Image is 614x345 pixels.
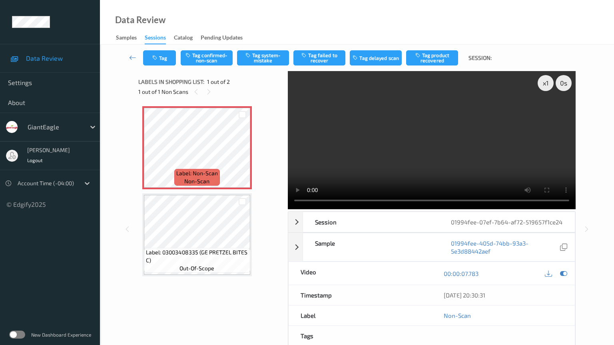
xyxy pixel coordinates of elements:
div: Video [289,262,432,285]
div: [DATE] 20:30:31 [444,291,563,299]
button: Tag [143,50,176,65]
button: Tag confirmed-non-scan [181,50,233,65]
a: 01994fee-405d-74bb-93a3-5e3d88442aef [451,239,558,255]
button: Tag delayed scan [350,50,402,65]
button: Tag system-mistake [237,50,289,65]
button: Tag product recovered [406,50,458,65]
div: Samples [116,34,137,44]
span: Label: Non-Scan [176,169,218,177]
div: Session [303,212,439,232]
span: Label: 03003408335 (GE PRETZEL BITES C) [146,248,248,264]
a: Catalog [174,32,201,44]
div: 0 s [556,75,572,91]
div: Catalog [174,34,193,44]
div: x 1 [538,75,554,91]
div: Label [289,305,432,325]
div: 1 out of 1 Non Scans [138,87,282,97]
span: Session: [468,54,492,62]
div: Data Review [115,16,165,24]
div: Timestamp [289,285,432,305]
div: Sessions [145,34,166,44]
a: Samples [116,32,145,44]
div: 01994fee-07ef-7b64-af72-519657f1ce24 [439,212,575,232]
span: non-scan [184,177,209,185]
span: out-of-scope [179,264,214,272]
span: 1 out of 2 [207,78,230,86]
div: Sample01994fee-405d-74bb-93a3-5e3d88442aef [288,233,575,262]
a: Non-Scan [444,311,471,319]
a: Sessions [145,32,174,44]
a: Pending Updates [201,32,251,44]
button: Tag failed to recover [293,50,345,65]
div: Pending Updates [201,34,243,44]
div: Session01994fee-07ef-7b64-af72-519657f1ce24 [288,212,575,232]
span: Labels in shopping list: [138,78,204,86]
div: Sample [303,233,439,261]
a: 00:00:07.783 [444,270,478,278]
